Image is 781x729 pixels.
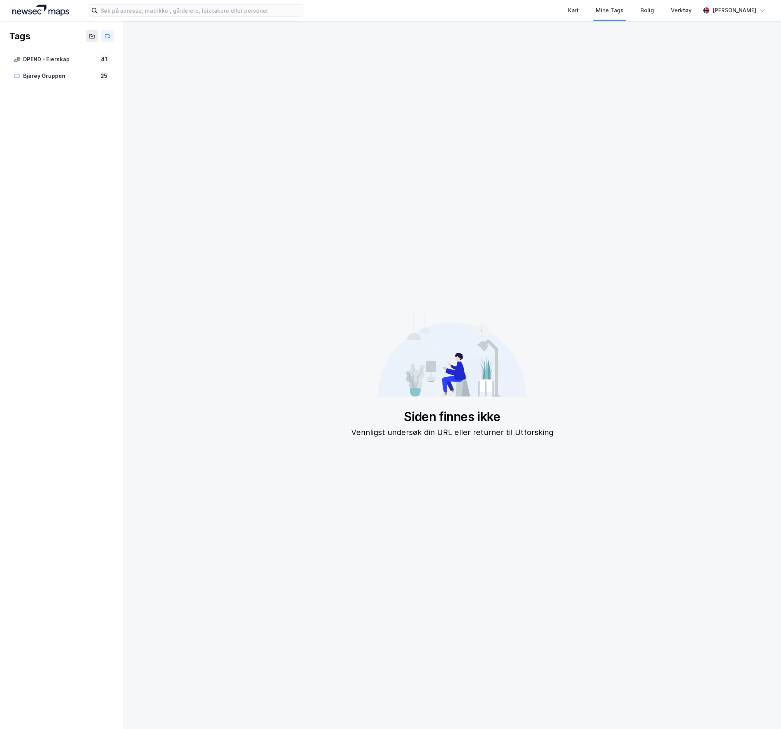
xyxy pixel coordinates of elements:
[9,30,30,42] div: Tags
[99,55,109,64] div: 41
[23,71,96,81] div: Bjarøy Gruppen
[671,6,692,15] div: Verktøy
[9,52,114,67] a: DPEND - Eierskap41
[568,6,579,15] div: Kart
[97,5,303,16] input: Søk på adresse, matrikkel, gårdeiere, leietakere eller personer
[9,68,114,84] a: Bjarøy Gruppen25
[742,692,781,729] div: Kontrollprogram for chat
[12,5,69,16] img: logo.a4113a55bc3d86da70a041830d287a7e.svg
[742,692,781,729] iframe: Chat Widget
[351,409,553,425] div: Siden finnes ikke
[640,6,654,15] div: Bolig
[712,6,756,15] div: [PERSON_NAME]
[23,55,96,64] div: DPEND - Eierskap
[351,426,553,438] div: Vennligst undersøk din URL eller returner til Utforsking
[596,6,623,15] div: Mine Tags
[99,71,109,81] div: 25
